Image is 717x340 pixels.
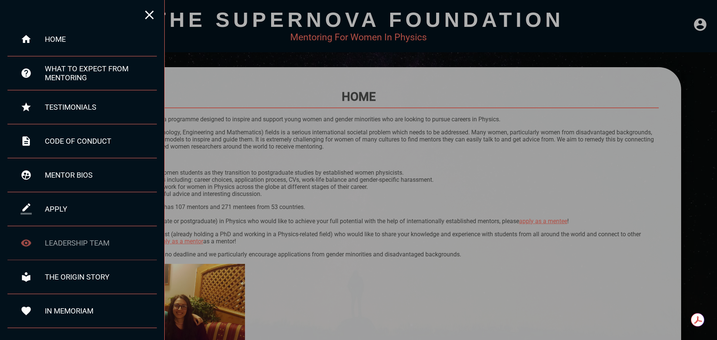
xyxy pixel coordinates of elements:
[45,306,157,315] div: in memoriam
[45,238,157,247] div: leadership team
[45,64,157,82] div: what to expect from mentoring
[45,205,157,213] div: apply
[45,272,157,281] div: the origin story
[45,171,157,180] div: mentor bios
[45,35,157,44] div: home
[45,103,157,112] div: testimonials
[45,137,157,146] div: code of conduct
